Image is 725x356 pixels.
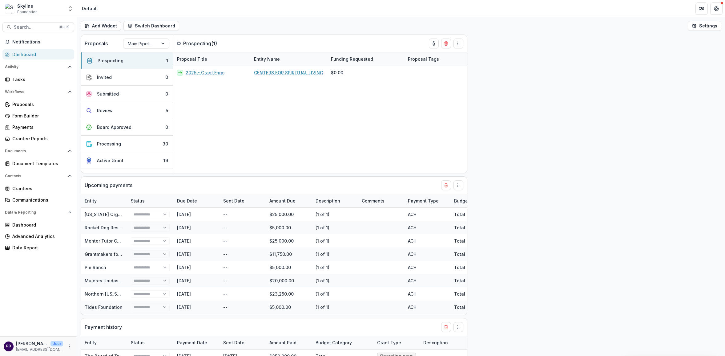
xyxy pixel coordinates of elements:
[12,244,69,251] div: Data Report
[316,238,329,244] div: (1 of 1)
[173,248,220,261] div: [DATE]
[81,21,121,31] button: Add Widget
[420,336,466,349] div: Description
[2,22,74,32] button: Search...
[12,113,69,119] div: Form Builder
[220,336,266,349] div: Sent Date
[12,233,69,239] div: Advanced Analytics
[312,336,373,349] div: Budget Category
[266,336,312,349] div: Amount Paid
[97,124,131,130] div: Board Approved
[316,251,329,257] div: (1 of 1)
[220,194,266,207] div: Sent Date
[97,107,113,114] div: Review
[220,248,266,261] div: --
[450,194,512,207] div: Budget Category
[166,57,168,64] div: 1
[2,195,74,205] a: Communications
[81,69,173,86] button: Invited0
[97,157,123,164] div: Active Grant
[173,314,220,327] div: [DATE]
[220,221,266,234] div: --
[250,52,327,66] div: Entity Name
[327,52,404,66] div: Funding Requested
[2,111,74,121] a: Form Builder
[454,264,465,271] div: Total
[79,4,100,13] nav: breadcrumb
[2,37,74,47] button: Notifications
[127,194,173,207] div: Status
[358,194,404,207] div: Comments
[165,74,168,80] div: 0
[5,174,66,178] span: Contacts
[266,301,312,314] div: $5,000.00
[173,198,201,204] div: Due Date
[404,301,450,314] div: ACH
[2,207,74,217] button: Open Data & Reporting
[82,5,98,12] div: Default
[81,86,173,102] button: Submitted0
[166,107,168,114] div: 5
[186,69,224,76] a: 2025 - Grant Form
[266,314,312,327] div: $50,000.00
[173,336,220,349] div: Payment Date
[165,124,168,130] div: 0
[2,183,74,194] a: Grantees
[688,21,721,31] button: Settings
[404,208,450,221] div: ACH
[85,323,122,331] p: Payment history
[316,264,329,271] div: (1 of 1)
[16,347,63,352] p: [EMAIL_ADDRESS][DOMAIN_NAME]
[85,291,158,297] a: Northern [US_STATE] Grantmakers
[453,39,463,48] button: Drag
[254,69,323,76] a: CENTERS FOR SPIRITUAL LIVING
[266,274,312,287] div: $20,000.00
[2,146,74,156] button: Open Documents
[2,49,74,59] a: Dashboard
[5,90,66,94] span: Workflows
[312,194,358,207] div: Description
[2,243,74,253] a: Data Report
[127,198,148,204] div: Status
[173,52,250,66] div: Proposal Title
[50,341,63,346] p: User
[266,248,312,261] div: $11,750.00
[404,287,450,301] div: ACH
[312,339,356,346] div: Budget Category
[127,339,148,346] div: Status
[466,336,512,349] div: Comments
[404,194,450,207] div: Payment Type
[2,133,74,144] a: Grantee Reports
[12,76,69,83] div: Tasks
[173,221,220,234] div: [DATE]
[2,231,74,241] a: Advanced Analytics
[173,339,211,346] div: Payment Date
[66,343,73,350] button: More
[250,56,284,62] div: Entity Name
[2,87,74,97] button: Open Workflows
[404,198,442,204] div: Payment Type
[404,274,450,287] div: ACH
[81,136,173,152] button: Processing30
[58,24,70,31] div: ⌘ + K
[429,39,439,48] button: toggle-assigned-to-me
[81,119,173,136] button: Board Approved0
[404,52,481,66] div: Proposal Tags
[173,194,220,207] div: Due Date
[404,261,450,274] div: ACH
[98,57,123,64] div: Prospecting
[220,234,266,248] div: --
[2,74,74,84] a: Tasks
[453,322,463,332] button: Drag
[12,185,69,192] div: Grantees
[97,91,119,97] div: Submitted
[220,274,266,287] div: --
[220,208,266,221] div: --
[85,212,142,217] a: [US_STATE] Organizing Inc
[220,301,266,314] div: --
[163,157,168,164] div: 19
